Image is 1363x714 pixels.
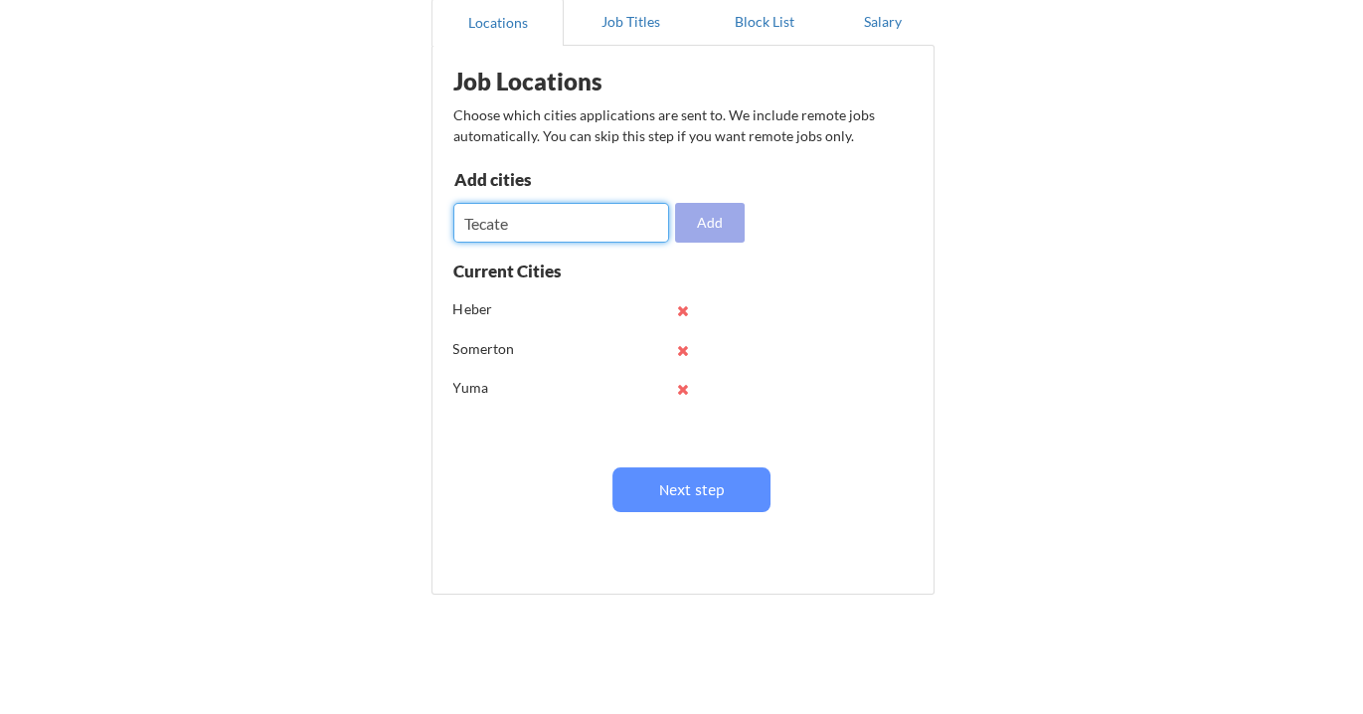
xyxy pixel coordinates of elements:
[453,378,584,398] div: Yuma
[453,263,605,279] div: Current Cities
[453,203,670,243] input: Type here...
[453,70,705,93] div: Job Locations
[612,467,770,512] button: Next step
[675,203,745,243] button: Add
[453,104,912,146] div: Choose which cities applications are sent to. We include remote jobs automatically. You can skip ...
[453,339,584,359] div: Somerton
[454,171,660,188] div: Add cities
[453,299,584,319] div: Heber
